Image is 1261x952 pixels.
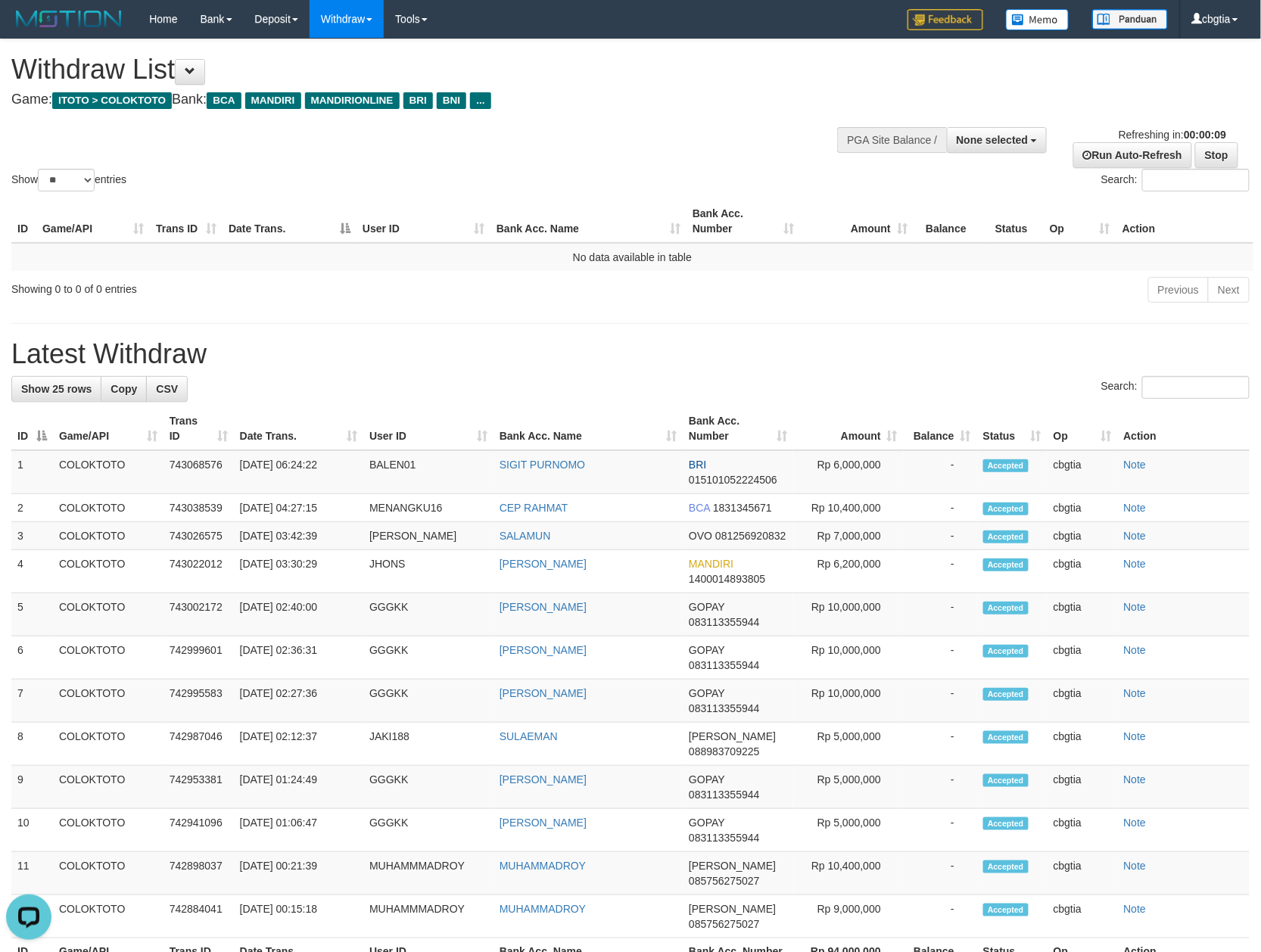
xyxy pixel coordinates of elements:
[363,593,494,636] td: GGGKK
[363,723,494,766] td: JAKI188
[715,530,786,542] span: Copy 081256920832 to clipboard
[234,766,363,809] td: [DATE] 01:24:49
[1148,277,1209,303] a: Previous
[163,450,234,494] td: 743068576
[1124,530,1147,542] a: Note
[689,817,724,829] span: GOPAY
[689,745,759,758] span: Copy 088983709225 to clipboard
[38,169,95,191] select: Showentries
[1048,522,1118,550] td: cbgtia
[689,860,776,872] span: [PERSON_NAME]
[983,459,1029,472] span: Accepted
[1048,852,1118,895] td: cbgtia
[11,680,53,723] td: 7
[793,680,904,723] td: Rp 10,000,000
[957,134,1029,146] span: None selected
[163,723,234,766] td: 742987046
[1048,550,1118,593] td: cbgtia
[53,809,163,852] td: COLOKTOTO
[36,200,150,243] th: Game/API: activate to sort column ascending
[904,522,977,550] td: -
[163,494,234,522] td: 743038539
[1124,502,1147,514] a: Note
[234,593,363,636] td: [DATE] 02:40:00
[363,809,494,852] td: GGGKK
[689,530,712,542] span: OVO
[53,550,163,593] td: COLOKTOTO
[11,723,53,766] td: 8
[21,383,92,395] span: Show 25 rows
[1195,142,1238,168] a: Stop
[904,766,977,809] td: -
[150,200,223,243] th: Trans ID: activate to sort column ascending
[689,573,765,585] span: Copy 1400014893805 to clipboard
[500,644,587,656] a: [PERSON_NAME]
[689,918,759,930] span: Copy 085756275027 to clipboard
[793,723,904,766] td: Rp 5,000,000
[983,688,1029,701] span: Accepted
[234,450,363,494] td: [DATE] 06:24:22
[1118,407,1250,450] th: Action
[1048,450,1118,494] td: cbgtia
[11,200,36,243] th: ID
[983,904,1029,916] span: Accepted
[1124,644,1147,656] a: Note
[904,680,977,723] td: -
[793,766,904,809] td: Rp 5,000,000
[1116,200,1253,243] th: Action
[983,602,1029,614] span: Accepted
[234,522,363,550] td: [DATE] 03:42:39
[793,550,904,593] td: Rp 6,200,000
[53,895,163,938] td: COLOKTOTO
[234,895,363,938] td: [DATE] 00:15:18
[689,601,724,613] span: GOPAY
[500,530,551,542] a: SALAMUN
[11,376,101,402] a: Show 25 rows
[11,169,126,191] label: Show entries
[234,636,363,680] td: [DATE] 02:36:31
[245,92,301,109] span: MANDIRI
[1124,860,1147,872] a: Note
[800,200,914,243] th: Amount: activate to sort column ascending
[357,200,490,243] th: User ID: activate to sort column ascending
[363,450,494,494] td: BALEN01
[793,895,904,938] td: Rp 9,000,000
[11,766,53,809] td: 9
[234,723,363,766] td: [DATE] 02:12:37
[947,127,1048,153] button: None selected
[1101,376,1250,399] label: Search:
[6,6,51,51] button: Open LiveChat chat widget
[983,774,1029,787] span: Accepted
[689,730,776,742] span: [PERSON_NAME]
[363,852,494,895] td: MUHAMMMADROY
[163,680,234,723] td: 742995583
[437,92,466,109] span: BNI
[500,903,586,915] a: MUHAMMADROY
[983,530,1029,543] span: Accepted
[494,407,683,450] th: Bank Acc. Name: activate to sort column ascending
[904,723,977,766] td: -
[1101,169,1250,191] label: Search:
[983,860,1029,873] span: Accepted
[500,730,558,742] a: SULAEMAN
[689,558,733,570] span: MANDIRI
[1124,601,1147,613] a: Note
[11,852,53,895] td: 11
[363,550,494,593] td: JHONS
[53,766,163,809] td: COLOKTOTO
[793,522,904,550] td: Rp 7,000,000
[1124,817,1147,829] a: Note
[977,407,1048,450] th: Status: activate to sort column ascending
[983,817,1029,830] span: Accepted
[689,702,759,714] span: Copy 083113355944 to clipboard
[1048,593,1118,636] td: cbgtia
[363,494,494,522] td: MENANGKU16
[223,200,357,243] th: Date Trans.: activate to sort column descending
[904,450,977,494] td: -
[11,54,826,85] h1: Withdraw List
[989,200,1044,243] th: Status
[163,852,234,895] td: 742898037
[904,407,977,450] th: Balance: activate to sort column ascending
[689,474,777,486] span: Copy 015101052224506 to clipboard
[363,522,494,550] td: [PERSON_NAME]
